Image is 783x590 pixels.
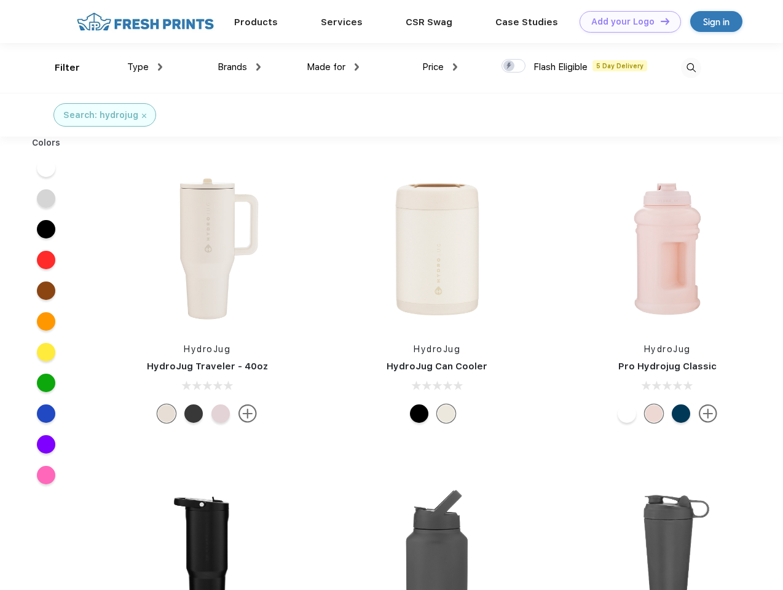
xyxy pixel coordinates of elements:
[453,63,457,71] img: dropdown.png
[55,61,80,75] div: Filter
[63,109,138,122] div: Search: hydrojug
[211,404,230,423] div: Pink Sand
[703,15,730,29] div: Sign in
[586,167,749,331] img: func=resize&h=266
[591,17,655,27] div: Add your Logo
[533,61,588,73] span: Flash Eligible
[618,404,636,423] div: White
[661,18,669,25] img: DT
[618,361,717,372] a: Pro Hydrojug Classic
[125,167,289,331] img: func=resize&h=266
[355,167,519,331] img: func=resize&h=266
[672,404,690,423] div: Navy
[142,114,146,118] img: filter_cancel.svg
[414,344,460,354] a: HydroJug
[699,404,717,423] img: more.svg
[644,344,691,354] a: HydroJug
[690,11,742,32] a: Sign in
[184,344,230,354] a: HydroJug
[681,58,701,78] img: desktop_search.svg
[23,136,70,149] div: Colors
[645,404,663,423] div: Pink Sand
[387,361,487,372] a: HydroJug Can Cooler
[307,61,345,73] span: Made for
[422,61,444,73] span: Price
[355,63,359,71] img: dropdown.png
[592,60,647,71] span: 5 Day Delivery
[256,63,261,71] img: dropdown.png
[234,17,278,28] a: Products
[238,404,257,423] img: more.svg
[73,11,218,33] img: fo%20logo%202.webp
[184,404,203,423] div: Black
[127,61,149,73] span: Type
[158,63,162,71] img: dropdown.png
[437,404,455,423] div: Cream
[147,361,268,372] a: HydroJug Traveler - 40oz
[157,404,176,423] div: Cream
[218,61,247,73] span: Brands
[410,404,428,423] div: Black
